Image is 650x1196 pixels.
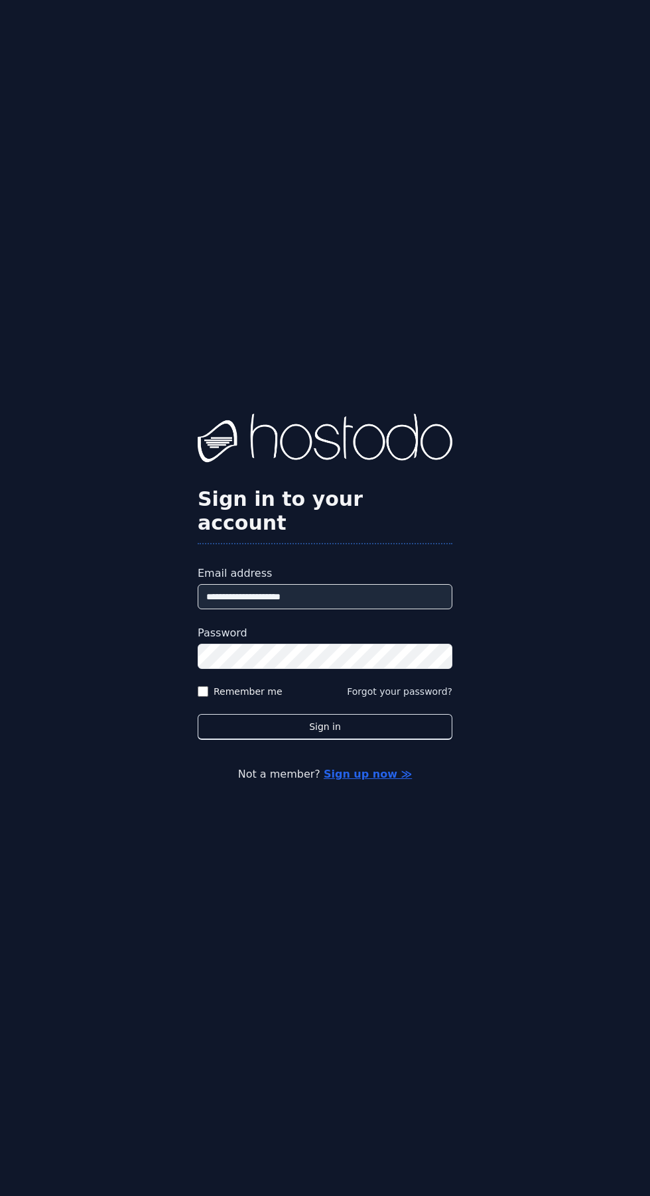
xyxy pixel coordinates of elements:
[198,625,452,641] label: Password
[347,685,452,698] button: Forgot your password?
[198,714,452,740] button: Sign in
[214,685,283,698] label: Remember me
[16,766,634,782] p: Not a member?
[324,768,412,780] a: Sign up now ≫
[198,487,452,535] h2: Sign in to your account
[198,414,452,467] img: Hostodo
[198,566,452,581] label: Email address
